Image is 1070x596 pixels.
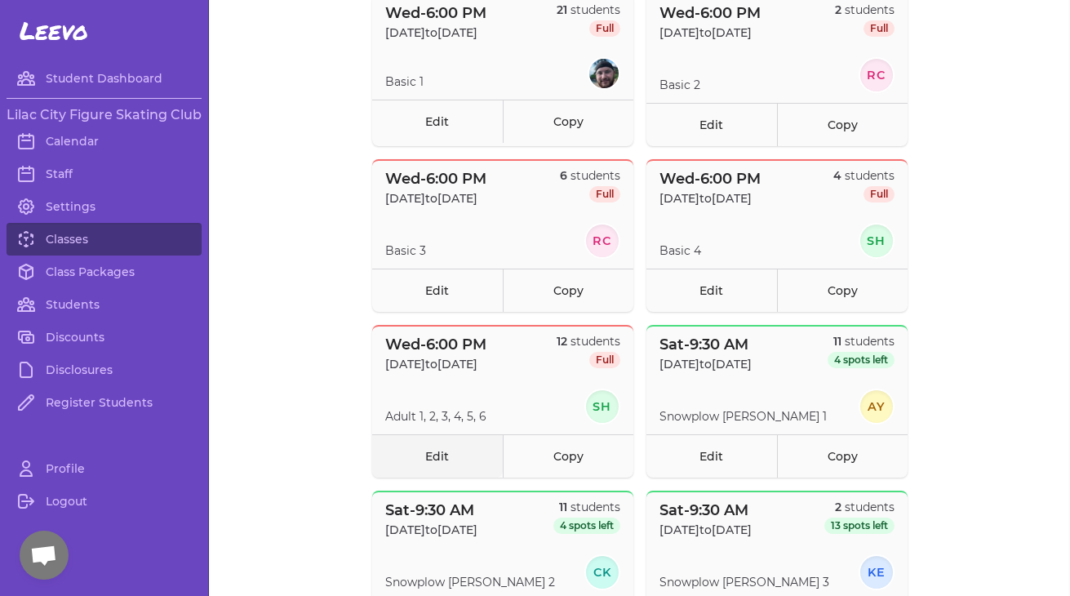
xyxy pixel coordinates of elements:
a: Edit [372,269,503,312]
p: Sat - 9:30 AM [385,499,477,522]
text: AY [866,399,886,414]
text: KE [867,565,886,580]
span: Leevo [20,16,88,46]
p: [DATE] to [DATE] [659,522,752,538]
a: Discounts [7,321,202,354]
p: students [560,167,620,184]
p: Basic 4 [659,242,701,259]
p: Adult 1, 2, 3, 4, 5, 6 [385,408,486,425]
p: Sat - 9:30 AM [659,499,752,522]
p: [DATE] to [DATE] [385,24,486,41]
span: 4 [833,168,841,183]
p: [DATE] to [DATE] [385,356,486,372]
span: 11 [559,500,567,514]
a: Disclosures [7,354,202,386]
text: RC [593,234,612,248]
p: students [824,499,895,515]
h3: Lilac City Figure Skating Club [7,105,202,125]
a: Settings [7,190,202,223]
span: 21 [557,2,567,17]
p: Snowplow [PERSON_NAME] 1 [659,408,827,425]
p: students [557,2,620,18]
a: Copy [503,269,633,312]
p: students [828,333,895,349]
span: 4 spots left [828,352,895,368]
span: 4 spots left [553,518,620,534]
p: [DATE] to [DATE] [385,522,477,538]
p: Basic 1 [385,73,424,90]
text: SH [867,234,886,248]
p: Sat - 9:30 AM [659,333,752,356]
p: students [835,2,895,18]
text: SH [593,399,612,414]
span: 2 [835,2,841,17]
span: 6 [560,168,567,183]
p: [DATE] to [DATE] [385,190,486,207]
a: Copy [777,269,908,312]
a: Student Dashboard [7,62,202,95]
p: students [557,333,620,349]
a: Copy [503,100,633,143]
a: Register Students [7,386,202,419]
p: students [553,499,620,515]
p: [DATE] to [DATE] [659,24,761,41]
span: 11 [833,334,841,349]
p: students [833,167,895,184]
a: Edit [372,100,503,143]
a: Edit [646,269,777,312]
a: Copy [503,434,633,478]
p: [DATE] to [DATE] [659,356,752,372]
span: 12 [557,334,567,349]
text: CK [593,565,611,580]
p: Wed - 6:00 PM [385,2,486,24]
span: Full [589,20,620,37]
a: Edit [646,103,777,146]
a: Logout [7,485,202,518]
a: Edit [646,434,777,478]
div: Open chat [20,531,69,580]
p: Wed - 6:00 PM [385,333,486,356]
text: RC [867,68,886,82]
p: Snowplow [PERSON_NAME] 3 [659,574,829,590]
a: Edit [372,434,503,478]
span: Full [589,186,620,202]
p: Wed - 6:00 PM [659,167,761,190]
span: Full [864,20,895,37]
a: Staff [7,158,202,190]
p: Snowplow [PERSON_NAME] 2 [385,574,555,590]
p: Basic 2 [659,77,700,93]
p: [DATE] to [DATE] [659,190,761,207]
span: 2 [835,500,841,514]
a: Students [7,288,202,321]
a: Classes [7,223,202,256]
p: Basic 3 [385,242,426,259]
span: Full [864,186,895,202]
span: Full [589,352,620,368]
a: Class Packages [7,256,202,288]
a: Copy [777,434,908,478]
span: 13 spots left [824,518,895,534]
a: Copy [777,103,908,146]
p: Wed - 6:00 PM [659,2,761,24]
a: Calendar [7,125,202,158]
a: Profile [7,452,202,485]
p: Wed - 6:00 PM [385,167,486,190]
